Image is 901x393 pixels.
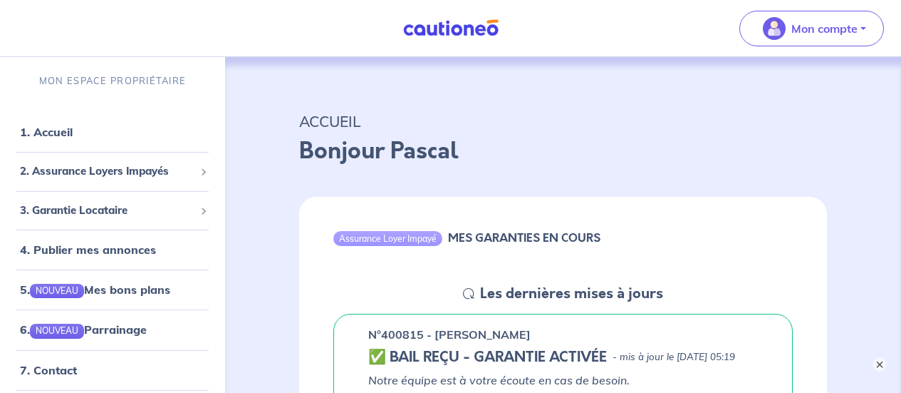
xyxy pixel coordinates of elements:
[739,11,884,46] button: illu_account_valid_menu.svgMon compte
[20,322,147,337] a: 6.NOUVEAUParrainage
[20,243,156,257] a: 4. Publier mes annonces
[20,282,170,297] a: 5.NOUVEAUMes bons plans
[20,125,73,139] a: 1. Accueil
[368,326,531,343] p: n°400815 - [PERSON_NAME]
[39,74,186,88] p: MON ESPACE PROPRIÉTAIRE
[6,158,219,185] div: 2. Assurance Loyers Impayés
[480,285,663,302] h5: Les dernières mises à jours
[6,275,219,304] div: 5.NOUVEAUMes bons plans
[763,17,786,40] img: illu_account_valid_menu.svg
[6,118,219,146] div: 1. Accueil
[873,357,887,372] button: ×
[397,19,504,37] img: Cautioneo
[791,20,858,37] p: Mon compte
[299,108,827,134] p: ACCUEIL
[20,203,194,219] span: 3. Garantie Locataire
[333,231,442,245] div: Assurance Loyer Impayé
[6,197,219,225] div: 3. Garantie Locataire
[20,163,194,180] span: 2. Assurance Loyers Impayés
[6,235,219,264] div: 4. Publier mes annonces
[299,134,827,168] p: Bonjour Pascal
[6,315,219,344] div: 6.NOUVEAUParrainage
[448,231,600,245] h6: MES GARANTIES EN COURS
